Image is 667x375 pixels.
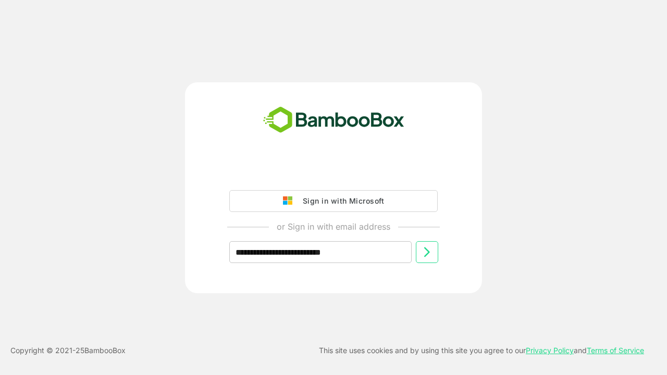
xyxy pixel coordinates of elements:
[526,346,574,355] a: Privacy Policy
[277,220,390,233] p: or Sign in with email address
[283,196,298,206] img: google
[587,346,644,355] a: Terms of Service
[298,194,384,208] div: Sign in with Microsoft
[224,161,443,184] iframe: Sign in with Google Button
[319,344,644,357] p: This site uses cookies and by using this site you agree to our and
[10,344,126,357] p: Copyright © 2021- 25 BambooBox
[257,103,410,137] img: bamboobox
[229,190,438,212] button: Sign in with Microsoft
